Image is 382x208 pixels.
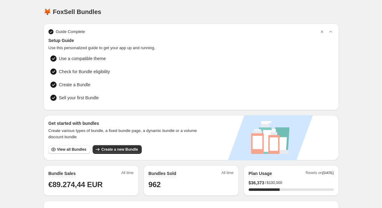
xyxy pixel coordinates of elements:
span: [DATE] [322,171,334,175]
h2: Bundle Sales [48,170,76,177]
span: Setup Guide [48,37,334,44]
h1: 🦊 FoxSell Bundles [44,8,101,16]
span: Guide Complete [56,29,85,35]
h2: Plan Usage [249,170,272,177]
button: Create a new Bundle [93,145,142,154]
span: Use a compatible theme [59,55,106,62]
h1: €89.274,44 EUR [48,180,134,190]
h2: Bundles Sold [149,170,176,177]
span: Check for Bundle eligibility [59,69,110,75]
span: All time [121,170,133,177]
span: Resets on [306,170,334,177]
span: Create various types of bundle, a fixed bundle page, a dynamic bundle or a volume discount bundle [48,128,203,140]
span: View all Bundles [57,147,86,152]
span: Create a new Bundle [101,147,138,152]
button: View all Bundles [48,145,90,154]
div: / [249,180,334,186]
h3: Get started with bundles [48,120,203,126]
span: Use this personalized guide to get your app up and running. [48,45,334,51]
span: $ 36,373 [249,180,265,186]
span: Create a Bundle [59,82,90,88]
span: Sell your first Bundle [59,95,149,101]
h1: 962 [149,180,234,190]
span: $100,000 [267,180,282,185]
span: All time [221,170,233,177]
